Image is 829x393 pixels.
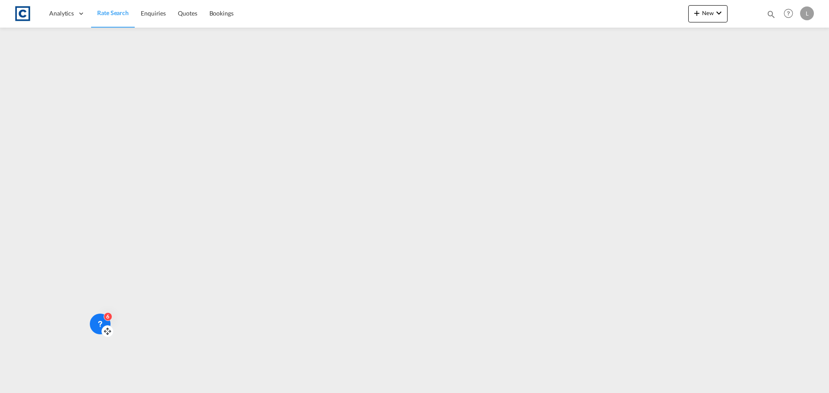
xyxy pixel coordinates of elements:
span: Analytics [49,9,74,18]
md-icon: icon-magnify [766,9,776,19]
span: Quotes [178,9,197,17]
span: Rate Search [97,9,129,16]
div: Help [781,6,800,22]
span: Enquiries [141,9,166,17]
md-icon: icon-plus 400-fg [692,8,702,18]
md-icon: icon-chevron-down [714,8,724,18]
div: icon-magnify [766,9,776,22]
div: L [800,6,814,20]
span: Help [781,6,796,21]
span: New [692,9,724,16]
img: 1fdb9190129311efbfaf67cbb4249bed.jpeg [13,4,32,23]
span: Bookings [209,9,234,17]
button: icon-plus 400-fgNewicon-chevron-down [688,5,728,22]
